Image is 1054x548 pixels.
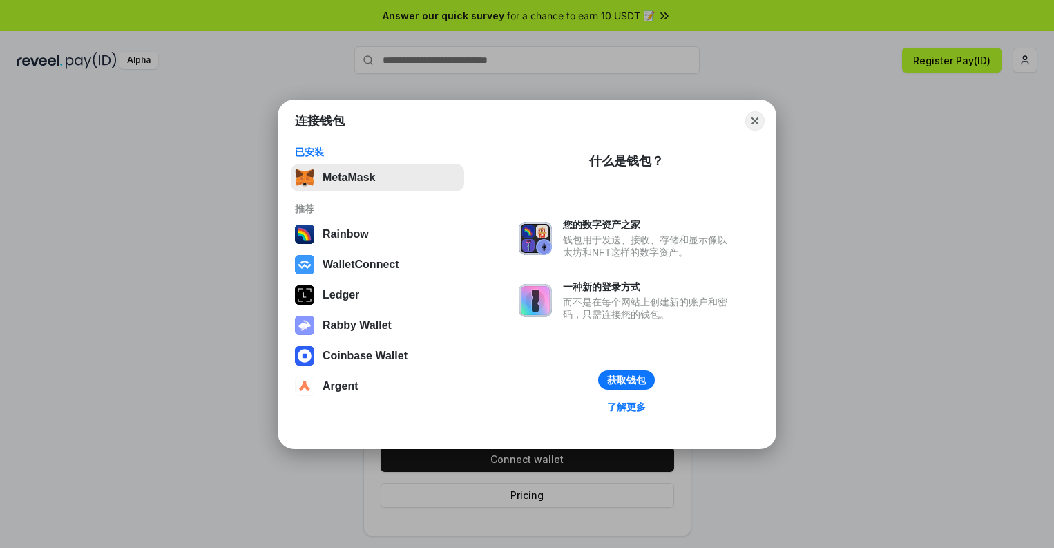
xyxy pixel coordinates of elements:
div: Argent [323,380,358,393]
button: Close [745,111,765,131]
img: svg+xml,%3Csvg%20xmlns%3D%22http%3A%2F%2Fwww.w3.org%2F2000%2Fsvg%22%20fill%3D%22none%22%20viewBox... [519,222,552,255]
a: 了解更多 [599,398,654,416]
div: Rabby Wallet [323,319,392,332]
img: svg+xml,%3Csvg%20width%3D%22120%22%20height%3D%22120%22%20viewBox%3D%220%200%20120%20120%22%20fil... [295,225,314,244]
div: Ledger [323,289,359,301]
div: 一种新的登录方式 [563,281,734,293]
div: 已安装 [295,146,460,158]
img: svg+xml,%3Csvg%20xmlns%3D%22http%3A%2F%2Fwww.w3.org%2F2000%2Fsvg%22%20width%3D%2228%22%20height%3... [295,285,314,305]
div: 您的数字资产之家 [563,218,734,231]
div: MetaMask [323,171,375,184]
button: Rabby Wallet [291,312,464,339]
img: svg+xml,%3Csvg%20xmlns%3D%22http%3A%2F%2Fwww.w3.org%2F2000%2Fsvg%22%20fill%3D%22none%22%20viewBox... [519,284,552,317]
img: svg+xml,%3Csvg%20width%3D%2228%22%20height%3D%2228%22%20viewBox%3D%220%200%2028%2028%22%20fill%3D... [295,255,314,274]
img: svg+xml,%3Csvg%20fill%3D%22none%22%20height%3D%2233%22%20viewBox%3D%220%200%2035%2033%22%20width%... [295,168,314,187]
button: Argent [291,372,464,400]
button: MetaMask [291,164,464,191]
button: Ledger [291,281,464,309]
div: 了解更多 [607,401,646,413]
div: Rainbow [323,228,369,240]
img: svg+xml,%3Csvg%20width%3D%2228%22%20height%3D%2228%22%20viewBox%3D%220%200%2028%2028%22%20fill%3D... [295,346,314,366]
img: svg+xml,%3Csvg%20xmlns%3D%22http%3A%2F%2Fwww.w3.org%2F2000%2Fsvg%22%20fill%3D%22none%22%20viewBox... [295,316,314,335]
button: WalletConnect [291,251,464,278]
div: 什么是钱包？ [589,153,664,169]
h1: 连接钱包 [295,113,345,129]
img: svg+xml,%3Csvg%20width%3D%2228%22%20height%3D%2228%22%20viewBox%3D%220%200%2028%2028%22%20fill%3D... [295,377,314,396]
button: Coinbase Wallet [291,342,464,370]
div: WalletConnect [323,258,399,271]
button: Rainbow [291,220,464,248]
div: 获取钱包 [607,374,646,386]
div: 推荐 [295,202,460,215]
div: 钱包用于发送、接收、存储和显示像以太坊和NFT这样的数字资产。 [563,234,734,258]
div: Coinbase Wallet [323,350,408,362]
button: 获取钱包 [598,370,655,390]
div: 而不是在每个网站上创建新的账户和密码，只需连接您的钱包。 [563,296,734,321]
